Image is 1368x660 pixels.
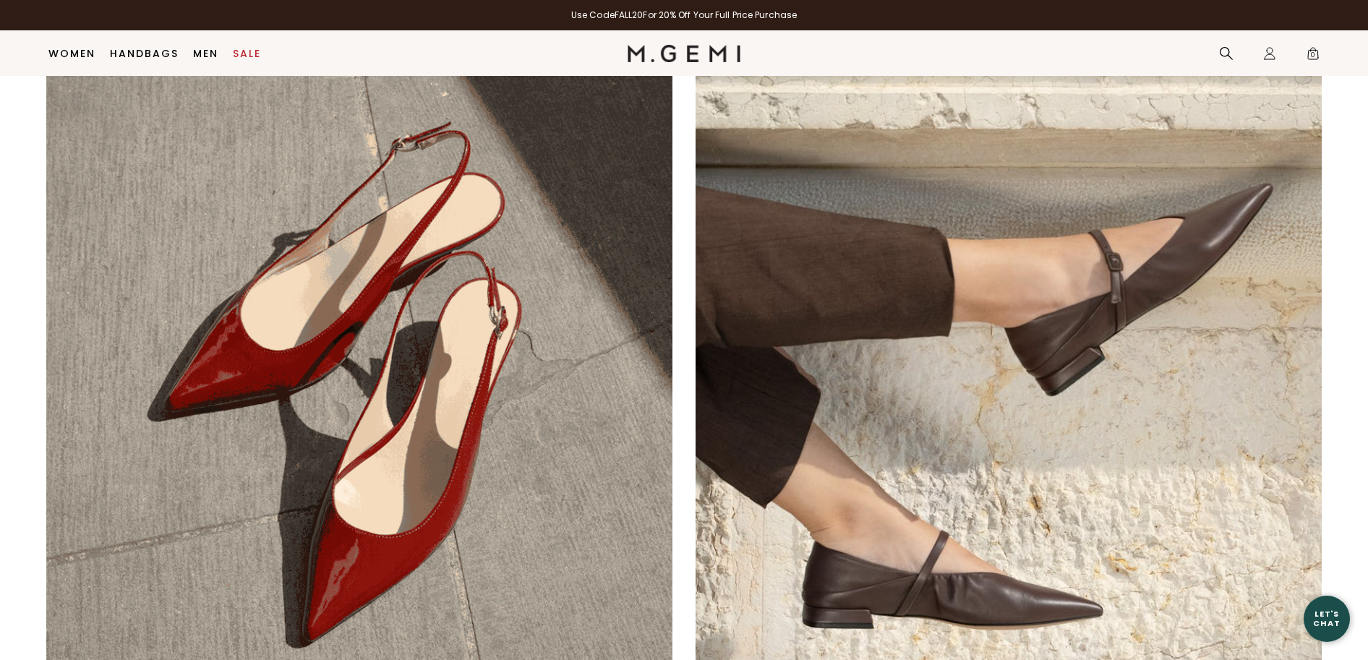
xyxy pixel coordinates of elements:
a: Men [193,48,218,59]
img: M.Gemi [628,45,741,62]
strong: FALL20 [615,9,644,21]
span: 0 [1306,49,1320,64]
a: Women [48,48,95,59]
a: Sale [233,48,261,59]
div: Let's Chat [1304,609,1350,627]
a: Handbags [110,48,179,59]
